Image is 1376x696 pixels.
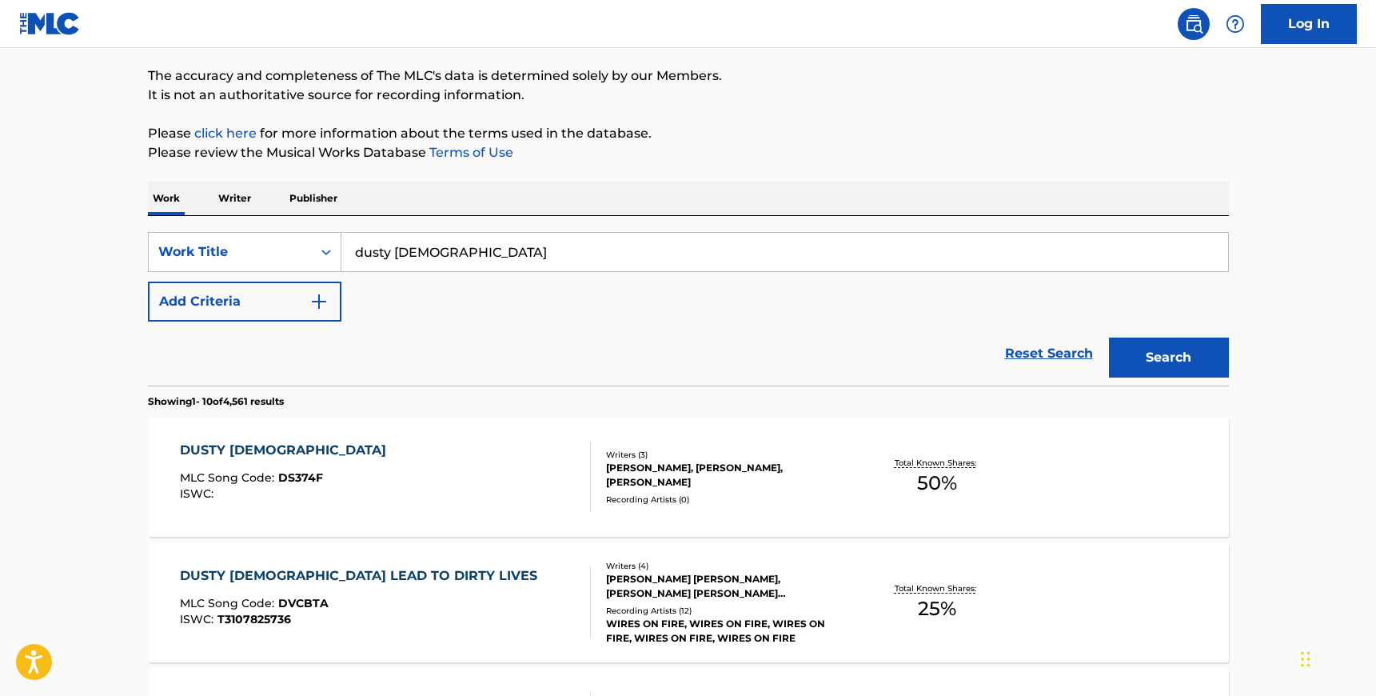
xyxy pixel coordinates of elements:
div: Recording Artists ( 12 ) [606,605,848,617]
a: Terms of Use [426,145,513,160]
p: Publisher [285,182,342,215]
button: Add Criteria [148,282,341,322]
div: Recording Artists ( 0 ) [606,494,848,506]
p: It is not an authoritative source for recording information. [148,86,1229,105]
img: help [1226,14,1245,34]
div: Drag [1301,635,1310,683]
p: Please for more information about the terms used in the database. [148,124,1229,143]
span: ISWC : [180,486,217,501]
p: Total Known Shares: [895,582,980,594]
span: DVCBTA [278,596,329,610]
div: DUSTY [DEMOGRAPHIC_DATA] [180,441,394,460]
button: Search [1109,338,1229,378]
div: DUSTY [DEMOGRAPHIC_DATA] LEAD TO DIRTY LIVES [180,566,545,586]
form: Search Form [148,232,1229,386]
a: Log In [1261,4,1357,44]
iframe: Chat Widget [1296,619,1376,696]
a: DUSTY [DEMOGRAPHIC_DATA]MLC Song Code:DS374FISWC:Writers (3)[PERSON_NAME], [PERSON_NAME], [PERSON... [148,417,1229,537]
div: Work Title [158,242,302,262]
img: search [1184,14,1203,34]
span: 50 % [917,469,957,498]
a: Public Search [1178,8,1210,40]
p: Work [148,182,185,215]
div: [PERSON_NAME], [PERSON_NAME], [PERSON_NAME] [606,461,848,490]
div: WIRES ON FIRE, WIRES ON FIRE, WIRES ON FIRE, WIRES ON FIRE, WIRES ON FIRE [606,617,848,646]
div: Writers ( 4 ) [606,560,848,572]
span: ISWC : [180,612,217,626]
a: Reset Search [997,336,1101,371]
span: DS374F [278,470,323,485]
p: The accuracy and completeness of The MLC's data is determined solely by our Members. [148,66,1229,86]
p: Showing 1 - 10 of 4,561 results [148,394,284,409]
img: MLC Logo [19,12,81,35]
span: T3107825736 [217,612,291,626]
span: MLC Song Code : [180,470,278,485]
a: click here [194,126,257,141]
p: Total Known Shares: [895,457,980,469]
div: Help [1219,8,1251,40]
img: 9d2ae6d4665cec9f34b9.svg [309,292,329,311]
span: MLC Song Code : [180,596,278,610]
div: Writers ( 3 ) [606,449,848,461]
span: 25 % [918,594,956,623]
p: Please review the Musical Works Database [148,143,1229,162]
a: DUSTY [DEMOGRAPHIC_DATA] LEAD TO DIRTY LIVESMLC Song Code:DVCBTAISWC:T3107825736Writers (4)[PERSO... [148,542,1229,662]
div: [PERSON_NAME] [PERSON_NAME], [PERSON_NAME] [PERSON_NAME] [PERSON_NAME], [PERSON_NAME] [PERSON_NAME] [606,572,848,601]
p: Writer [213,182,256,215]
